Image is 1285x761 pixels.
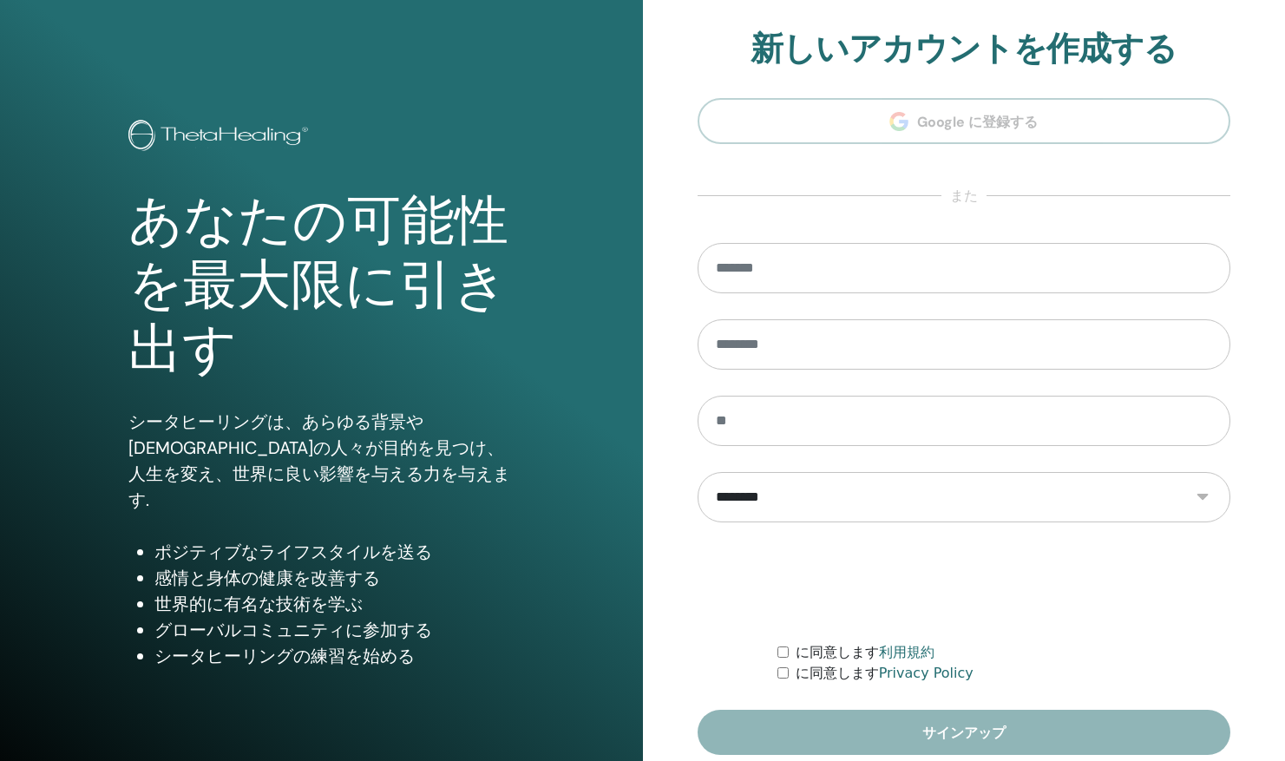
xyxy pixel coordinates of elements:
[154,617,514,643] li: グローバルコミュニティに参加する
[796,663,974,684] label: に同意します
[154,565,514,591] li: 感情と身体の健康を改善する
[941,186,987,207] span: また
[128,189,514,383] h1: あなたの可能性を最大限に引き出す
[879,644,934,660] a: 利用規約
[879,665,974,681] a: Privacy Policy
[154,539,514,565] li: ポジティブなライフスタイルを送る
[154,591,514,617] li: 世界的に有名な技術を学ぶ
[154,643,514,669] li: シータヒーリングの練習を始める
[698,30,1231,69] h2: 新しいアカウントを作成する
[796,642,934,663] label: に同意します
[128,409,514,513] p: シータヒーリングは、あらゆる背景や[DEMOGRAPHIC_DATA]の人々が目的を見つけ、人生を変え、世界に良い影響を与える力を与えます.
[832,548,1096,616] iframe: reCAPTCHA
